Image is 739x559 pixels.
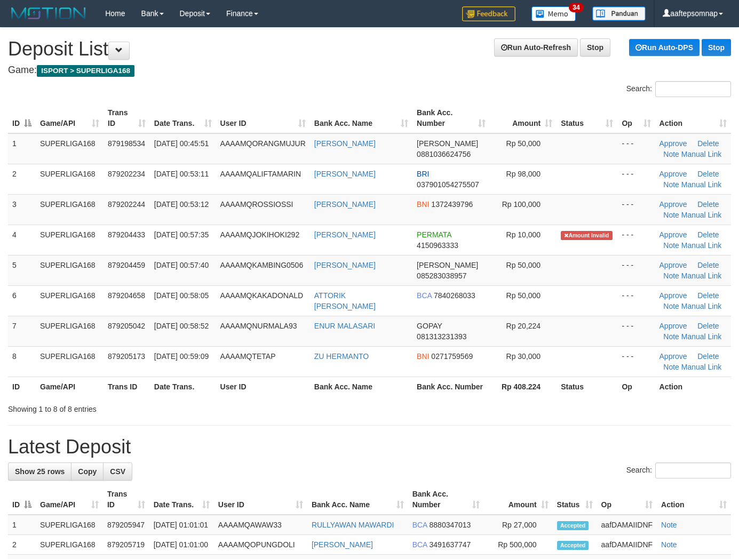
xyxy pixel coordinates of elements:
[629,39,700,56] a: Run Auto-DPS
[659,322,687,330] a: Approve
[110,467,125,476] span: CSV
[663,332,679,341] a: Note
[36,377,104,396] th: Game/API
[561,231,612,240] span: Amount is not matched
[314,261,376,269] a: [PERSON_NAME]
[661,540,677,549] a: Note
[417,170,429,178] span: BRI
[8,255,36,285] td: 5
[597,515,657,535] td: aafDAMAIIDNF
[506,352,541,361] span: Rp 30,000
[697,139,719,148] a: Delete
[36,316,104,346] td: SUPERLIGA168
[8,285,36,316] td: 6
[655,462,731,478] input: Search:
[617,194,655,225] td: - - -
[36,346,104,377] td: SUPERLIGA168
[154,230,209,239] span: [DATE] 00:57:35
[663,302,679,310] a: Note
[580,38,610,57] a: Stop
[412,377,490,396] th: Bank Acc. Number
[490,377,557,396] th: Rp 408.224
[104,377,150,396] th: Trans ID
[490,103,557,133] th: Amount: activate to sort column ascending
[216,103,310,133] th: User ID: activate to sort column ascending
[8,316,36,346] td: 7
[314,352,369,361] a: ZU HERMANTO
[108,200,145,209] span: 879202244
[108,322,145,330] span: 879205042
[663,180,679,189] a: Note
[655,81,731,97] input: Search:
[617,103,655,133] th: Op: activate to sort column ascending
[681,241,722,250] a: Manual Link
[697,291,719,300] a: Delete
[657,484,731,515] th: Action: activate to sort column ascending
[659,170,687,178] a: Approve
[506,139,541,148] span: Rp 50,000
[36,255,104,285] td: SUPERLIGA168
[617,346,655,377] td: - - -
[417,180,479,189] span: Copy 037901054275507 to clipboard
[314,200,376,209] a: [PERSON_NAME]
[659,291,687,300] a: Approve
[506,322,541,330] span: Rp 20,224
[592,6,646,21] img: panduan.png
[220,230,300,239] span: AAAAMQJOKIHOKI292
[557,103,617,133] th: Status: activate to sort column ascending
[412,521,427,529] span: BCA
[108,170,145,178] span: 879202234
[36,535,103,555] td: SUPERLIGA168
[417,150,471,158] span: Copy 0881036624756 to clipboard
[557,521,589,530] span: Accepted
[506,170,541,178] span: Rp 98,000
[8,346,36,377] td: 8
[8,484,36,515] th: ID: activate to sort column descending
[434,291,475,300] span: Copy 7840268033 to clipboard
[108,230,145,239] span: 879204433
[36,133,104,164] td: SUPERLIGA168
[484,484,552,515] th: Amount: activate to sort column ascending
[506,230,541,239] span: Rp 10,000
[417,139,478,148] span: [PERSON_NAME]
[103,484,149,515] th: Trans ID: activate to sort column ascending
[417,322,442,330] span: GOPAY
[220,200,293,209] span: AAAAMQROSSIOSSI
[220,170,301,178] span: AAAAMQALIFTAMARIN
[681,271,722,280] a: Manual Link
[8,194,36,225] td: 3
[655,377,731,396] th: Action
[553,484,597,515] th: Status: activate to sort column ascending
[617,377,655,396] th: Op
[659,200,687,209] a: Approve
[307,484,408,515] th: Bank Acc. Name: activate to sort column ascending
[681,211,722,219] a: Manual Link
[412,540,427,549] span: BCA
[214,535,307,555] td: AAAAMQOPUNGDOLI
[597,535,657,555] td: aafDAMAIIDNF
[37,65,134,77] span: ISPORT > SUPERLIGA168
[8,436,731,458] h1: Latest Deposit
[417,230,451,239] span: PERMATA
[8,225,36,255] td: 4
[108,261,145,269] span: 879204459
[154,352,209,361] span: [DATE] 00:59:09
[617,225,655,255] td: - - -
[494,38,578,57] a: Run Auto-Refresh
[8,133,36,164] td: 1
[8,164,36,194] td: 2
[408,484,484,515] th: Bank Acc. Number: activate to sort column ascending
[697,322,719,330] a: Delete
[78,467,97,476] span: Copy
[310,103,412,133] th: Bank Acc. Name: activate to sort column ascending
[484,535,552,555] td: Rp 500,000
[431,200,473,209] span: Copy 1372439796 to clipboard
[663,363,679,371] a: Note
[220,291,304,300] span: AAAAMQKAKADONALD
[417,352,429,361] span: BNI
[220,139,306,148] span: AAAAMQORANGMUJUR
[8,535,36,555] td: 2
[506,261,541,269] span: Rp 50,000
[663,211,679,219] a: Note
[312,540,373,549] a: [PERSON_NAME]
